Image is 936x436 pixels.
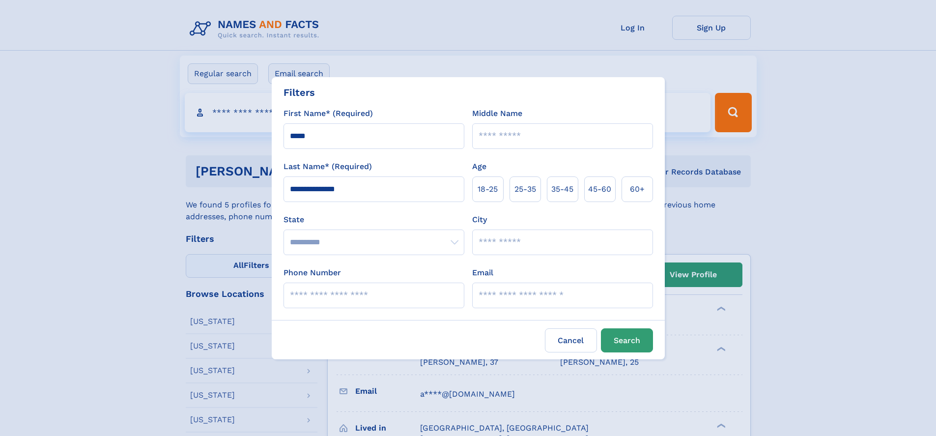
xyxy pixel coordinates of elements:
[284,267,341,279] label: Phone Number
[545,328,597,352] label: Cancel
[551,183,573,195] span: 35‑45
[472,108,522,119] label: Middle Name
[284,85,315,100] div: Filters
[284,108,373,119] label: First Name* (Required)
[284,214,464,226] label: State
[472,214,487,226] label: City
[472,267,493,279] label: Email
[478,183,498,195] span: 18‑25
[472,161,486,173] label: Age
[601,328,653,352] button: Search
[284,161,372,173] label: Last Name* (Required)
[630,183,645,195] span: 60+
[588,183,611,195] span: 45‑60
[514,183,536,195] span: 25‑35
